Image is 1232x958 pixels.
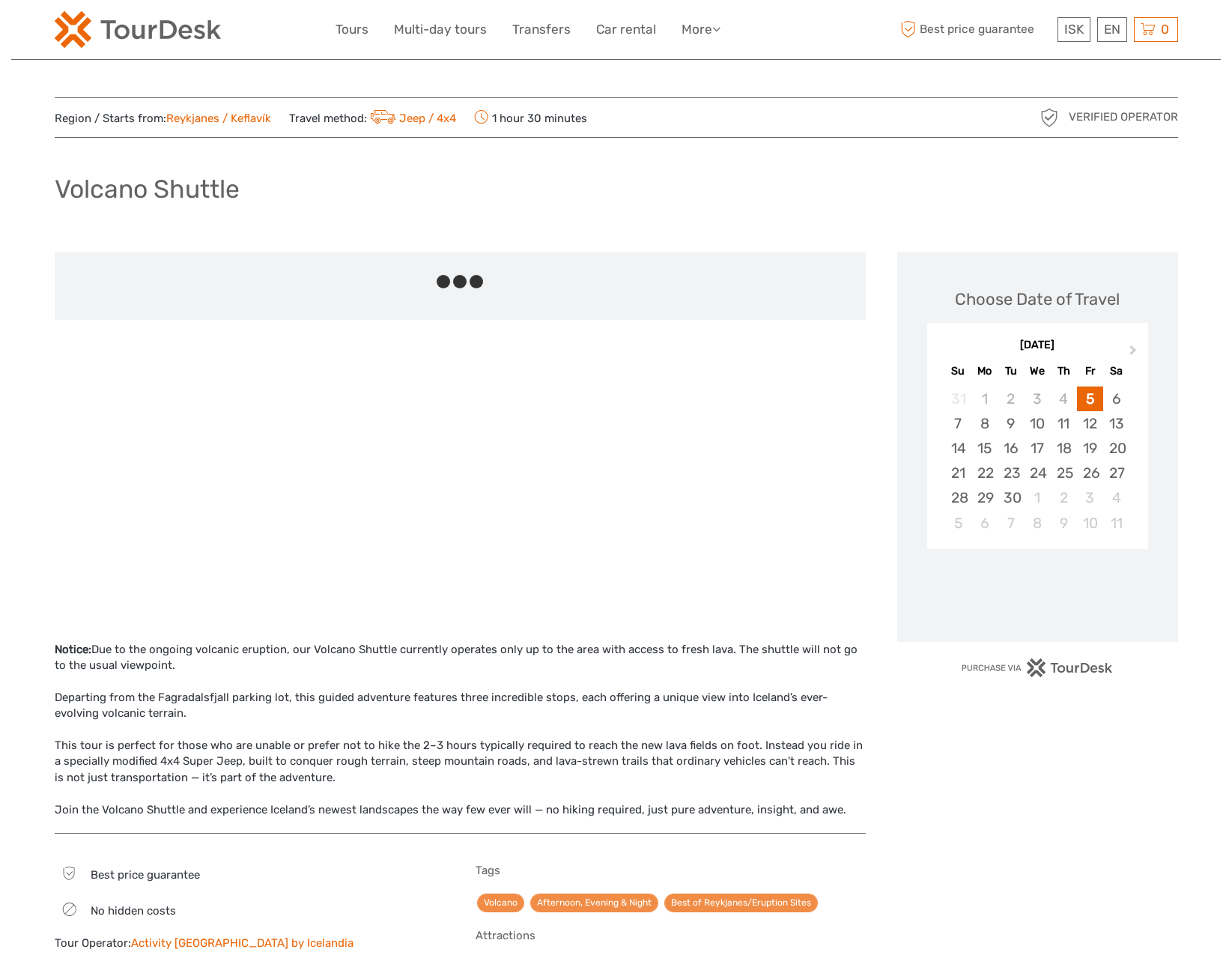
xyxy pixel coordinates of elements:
[971,511,998,536] div: Choose Monday, October 6th, 2025
[1077,485,1103,510] div: Choose Friday, October 3rd, 2025
[998,436,1024,461] div: Choose Tuesday, September 16th, 2025
[1051,461,1077,485] div: Choose Thursday, September 25th, 2025
[1024,411,1050,436] div: Choose Wednesday, September 10th, 2025
[55,111,271,127] span: Region / Starts from:
[477,894,524,912] a: Volcano
[1159,22,1171,37] span: 0
[1033,588,1043,598] div: Loading...
[1069,109,1178,125] span: Verified Operator
[932,386,1143,536] div: month 2025-09
[1077,411,1103,436] div: Choose Friday, September 12th, 2025
[945,411,971,436] div: Choose Sunday, September 7th, 2025
[1051,511,1077,536] div: Choose Thursday, October 9th, 2025
[1051,411,1077,436] div: Choose Thursday, September 11th, 2025
[927,338,1148,354] div: [DATE]
[512,19,571,40] a: Transfers
[367,112,457,125] a: Jeep / 4x4
[664,894,818,912] a: Best of Reykjanes/Eruption Sites
[1024,461,1050,485] div: Choose Wednesday, September 24th, 2025
[55,690,866,722] div: Departing from the Fagradalsfjall parking lot, this guided adventure features three incredible st...
[971,461,998,485] div: Choose Monday, September 22nd, 2025
[1051,386,1077,411] div: Not available Thursday, September 4th, 2025
[55,936,445,951] div: Tour Operator:
[1103,361,1129,381] div: Sa
[945,361,971,381] div: Su
[971,411,998,436] div: Choose Monday, September 8th, 2025
[1103,386,1129,411] div: Choose Saturday, September 6th, 2025
[55,11,221,48] img: 120-15d4194f-c635-41b9-a512-a3cb382bfb57_logo_small.png
[1077,511,1103,536] div: Choose Friday, October 10th, 2025
[1051,436,1077,461] div: Choose Thursday, September 18th, 2025
[945,386,971,411] div: Not available Sunday, August 31st, 2025
[596,19,656,40] a: Car rental
[1037,106,1061,130] img: verified_operator_grey_128.png
[1103,485,1129,510] div: Choose Saturday, October 4th, 2025
[1024,386,1050,411] div: Not available Wednesday, September 3rd, 2025
[55,643,91,656] strong: Notice:
[1103,436,1129,461] div: Choose Saturday, September 20th, 2025
[394,19,487,40] a: Multi-day tours
[971,361,998,381] div: Mo
[955,288,1120,311] div: Choose Date of Travel
[1064,22,1084,37] span: ISK
[998,411,1024,436] div: Choose Tuesday, September 9th, 2025
[971,386,998,411] div: Not available Monday, September 1st, 2025
[945,461,971,485] div: Choose Sunday, September 21st, 2025
[1097,17,1127,42] div: EN
[1051,361,1077,381] div: Th
[166,112,271,125] a: Reykjanes / Keflavík
[336,19,368,40] a: Tours
[55,174,240,204] h1: Volcano Shuttle
[1103,411,1129,436] div: Choose Saturday, September 13th, 2025
[1024,511,1050,536] div: Choose Wednesday, October 8th, 2025
[1123,342,1147,366] button: Next Month
[945,436,971,461] div: Choose Sunday, September 14th, 2025
[91,904,176,918] span: No hidden costs
[131,936,353,950] a: Activity [GEOGRAPHIC_DATA] by Icelandia
[945,511,971,536] div: Choose Sunday, October 5th, 2025
[998,361,1024,381] div: Tu
[998,485,1024,510] div: Choose Tuesday, September 30th, 2025
[998,511,1024,536] div: Choose Tuesday, October 7th, 2025
[998,386,1024,411] div: Not available Tuesday, September 2nd, 2025
[476,929,866,942] h5: Attractions
[530,894,658,912] a: Afternoon, Evening & Night
[1024,361,1050,381] div: We
[55,642,866,674] div: Due to the ongoing volcanic eruption, our Volcano Shuttle currently operates only up to the area ...
[1077,361,1103,381] div: Fr
[1077,461,1103,485] div: Choose Friday, September 26th, 2025
[474,107,587,128] span: 1 hour 30 minutes
[1077,436,1103,461] div: Choose Friday, September 19th, 2025
[1103,461,1129,485] div: Choose Saturday, September 27th, 2025
[945,485,971,510] div: Choose Sunday, September 28th, 2025
[289,107,457,128] span: Travel method:
[1077,386,1103,411] div: Choose Friday, September 5th, 2025
[897,17,1054,42] span: Best price guarantee
[971,436,998,461] div: Choose Monday, September 15th, 2025
[1103,511,1129,536] div: Choose Saturday, October 11th, 2025
[55,802,866,818] div: Join the Volcano Shuttle and experience Iceland’s newest landscapes the way few ever will — no hi...
[1024,436,1050,461] div: Choose Wednesday, September 17th, 2025
[961,658,1113,677] img: PurchaseViaTourDesk.png
[55,738,866,786] div: This tour is perfect for those who are unable or prefer not to hike the 2–3 hours typically requi...
[998,461,1024,485] div: Choose Tuesday, September 23rd, 2025
[682,19,720,40] a: More
[1051,485,1077,510] div: Choose Thursday, October 2nd, 2025
[1024,485,1050,510] div: Choose Wednesday, October 1st, 2025
[476,864,866,877] h5: Tags
[971,485,998,510] div: Choose Monday, September 29th, 2025
[91,868,200,882] span: Best price guarantee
